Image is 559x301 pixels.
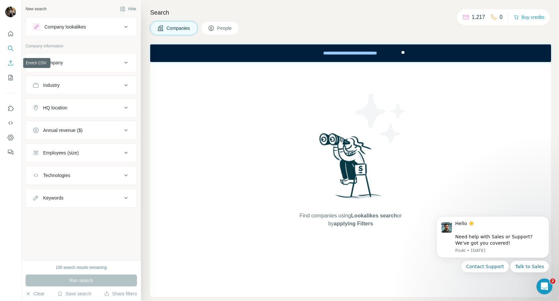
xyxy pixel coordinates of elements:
button: Company lookalikes [26,19,137,35]
button: Quick start [5,28,16,40]
button: Search [5,42,16,54]
div: Company [43,59,63,66]
iframe: Banner [150,44,551,62]
span: People [217,25,232,31]
button: Feedback [5,146,16,158]
img: Surfe Illustration - Stars [351,89,410,148]
button: HQ location [26,100,137,116]
div: Company lookalikes [44,24,86,30]
button: Use Surfe on LinkedIn [5,102,16,114]
button: My lists [5,72,16,84]
div: Keywords [43,195,63,201]
button: Technologies [26,167,137,183]
button: Enrich CSV [5,57,16,69]
div: Industry [43,82,60,89]
iframe: Intercom notifications message [426,208,559,298]
button: Share filters [104,290,137,297]
div: Technologies [43,172,70,179]
button: Hide [115,4,141,14]
span: 2 [550,278,555,284]
div: HQ location [43,104,67,111]
div: Employees (size) [43,150,79,156]
button: Buy credits [514,13,544,22]
p: 0 [500,13,503,21]
span: Find companies using or by [297,212,404,228]
span: applying Filters [334,221,373,226]
h4: Search [150,8,551,17]
span: Companies [166,25,191,31]
button: Dashboard [5,132,16,144]
div: 100 search results remaining [56,265,107,271]
button: Annual revenue ($) [26,122,137,138]
button: Industry [26,77,137,93]
button: Keywords [26,190,137,206]
iframe: Intercom live chat [536,278,552,294]
p: 1,217 [472,13,485,21]
div: New search [26,6,46,12]
img: Surfe Illustration - Woman searching with binoculars [316,131,385,205]
span: Lookalikes search [351,213,397,218]
button: Save search [57,290,91,297]
button: Clear [26,290,44,297]
img: Avatar [5,7,16,17]
button: Use Surfe API [5,117,16,129]
p: Company information [26,43,137,49]
button: Employees (size) [26,145,137,161]
div: Annual revenue ($) [43,127,83,134]
button: Company [26,55,137,71]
